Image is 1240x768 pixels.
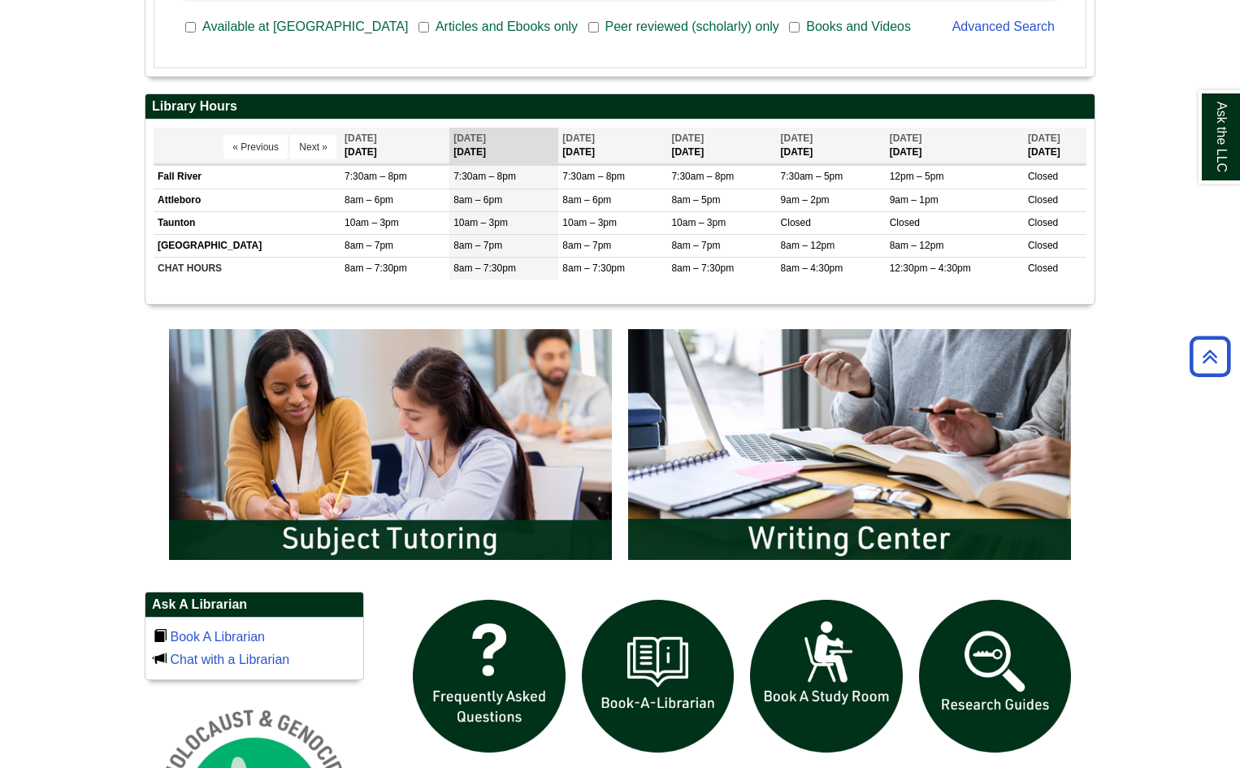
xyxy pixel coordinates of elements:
[405,592,574,761] img: frequently asked questions
[781,240,835,251] span: 8am – 12pm
[558,128,667,164] th: [DATE]
[599,17,786,37] span: Peer reviewed (scholarly) only
[588,20,599,35] input: Peer reviewed (scholarly) only
[154,189,340,211] td: Attleboro
[562,240,611,251] span: 8am – 7pm
[290,135,336,159] button: Next »
[418,20,429,35] input: Articles and Ebooks only
[453,194,502,206] span: 8am – 6pm
[781,263,843,274] span: 8am – 4:30pm
[1028,240,1058,251] span: Closed
[742,592,911,761] img: book a study room icon links to book a study room web page
[781,132,813,144] span: [DATE]
[781,194,830,206] span: 9am – 2pm
[345,171,407,182] span: 7:30am – 8pm
[789,20,800,35] input: Books and Videos
[562,263,625,274] span: 8am – 7:30pm
[170,630,265,644] a: Book A Librarian
[1024,128,1086,164] th: [DATE]
[890,263,971,274] span: 12:30pm – 4:30pm
[890,132,922,144] span: [DATE]
[223,135,288,159] button: « Previous
[154,234,340,257] td: [GEOGRAPHIC_DATA]
[562,171,625,182] span: 7:30am – 8pm
[1028,263,1058,274] span: Closed
[453,171,516,182] span: 7:30am – 8pm
[145,94,1095,119] h2: Library Hours
[671,240,720,251] span: 8am – 7pm
[1028,194,1058,206] span: Closed
[145,592,363,618] h2: Ask A Librarian
[777,128,886,164] th: [DATE]
[345,240,393,251] span: 8am – 7pm
[574,592,743,761] img: Book a Librarian icon links to book a librarian web page
[449,128,558,164] th: [DATE]
[196,17,414,37] span: Available at [GEOGRAPHIC_DATA]
[345,217,399,228] span: 10am – 3pm
[154,211,340,234] td: Taunton
[345,194,393,206] span: 8am – 6pm
[890,171,944,182] span: 12pm – 5pm
[1028,217,1058,228] span: Closed
[345,263,407,274] span: 8am – 7:30pm
[890,194,939,206] span: 9am – 1pm
[886,128,1024,164] th: [DATE]
[1028,171,1058,182] span: Closed
[781,217,811,228] span: Closed
[667,128,776,164] th: [DATE]
[671,217,726,228] span: 10am – 3pm
[154,166,340,189] td: Fall River
[453,132,486,144] span: [DATE]
[671,132,704,144] span: [DATE]
[952,20,1055,33] a: Advanced Search
[429,17,584,37] span: Articles and Ebooks only
[562,194,611,206] span: 8am – 6pm
[170,653,289,666] a: Chat with a Librarian
[800,17,917,37] span: Books and Videos
[1028,132,1060,144] span: [DATE]
[453,240,502,251] span: 8am – 7pm
[185,20,196,35] input: Available at [GEOGRAPHIC_DATA]
[562,217,617,228] span: 10am – 3pm
[154,257,340,280] td: CHAT HOURS
[161,321,1079,575] div: slideshow
[890,217,920,228] span: Closed
[781,171,843,182] span: 7:30am – 5pm
[671,171,734,182] span: 7:30am – 8pm
[671,194,720,206] span: 8am – 5pm
[671,263,734,274] span: 8am – 7:30pm
[161,321,620,568] img: Subject Tutoring Information
[911,592,1080,761] img: Research Guides icon links to research guides web page
[620,321,1079,568] img: Writing Center Information
[453,263,516,274] span: 8am – 7:30pm
[340,128,449,164] th: [DATE]
[1184,345,1236,367] a: Back to Top
[562,132,595,144] span: [DATE]
[890,240,944,251] span: 8am – 12pm
[453,217,508,228] span: 10am – 3pm
[345,132,377,144] span: [DATE]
